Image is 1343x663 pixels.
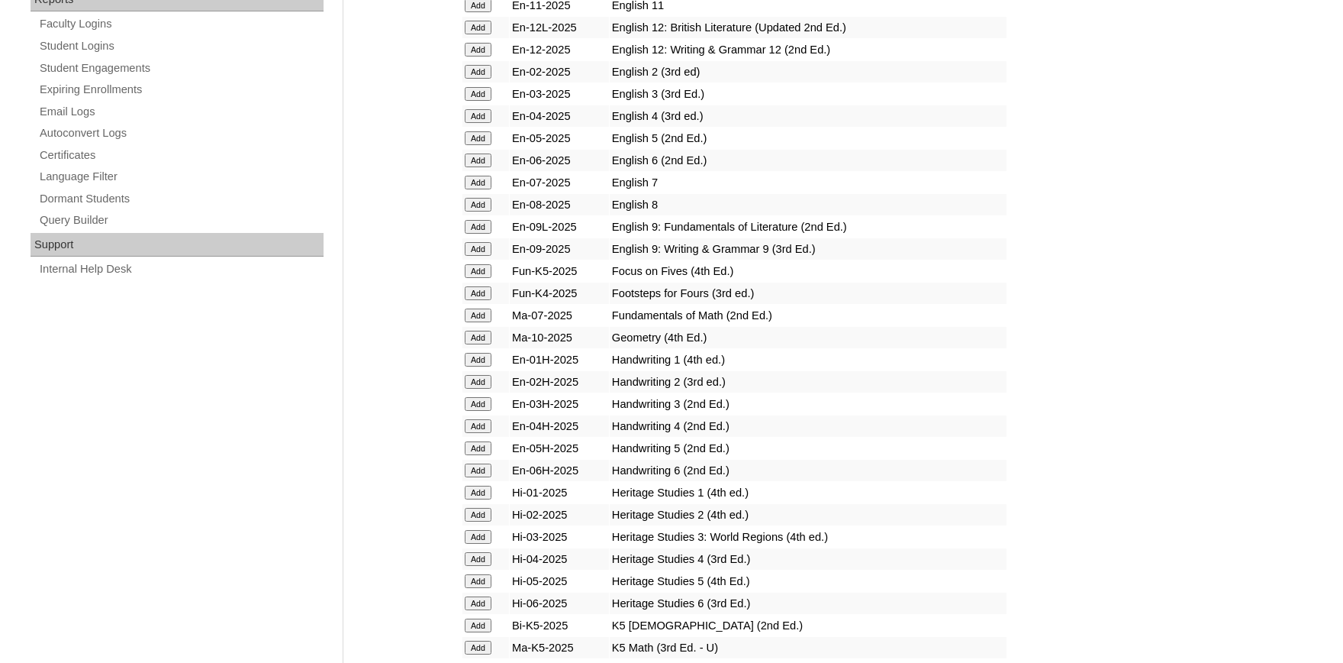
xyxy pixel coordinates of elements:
[610,571,1006,592] td: Heritage Studies 5 (4th Ed.)
[465,331,491,344] input: Add
[610,460,1006,481] td: Handwriting 6 (2nd Ed.)
[465,530,491,544] input: Add
[510,416,609,437] td: En-04H-2025
[465,641,491,655] input: Add
[610,526,1006,548] td: Heritage Studies 3: World Regions (4th ed.)
[465,43,491,57] input: Add
[510,637,609,658] td: Ma-K5-2025
[610,438,1006,459] td: Handwriting 5 (2nd Ed.)
[510,260,609,282] td: Fun-K5-2025
[465,286,491,300] input: Add
[610,172,1006,193] td: English 7
[610,83,1006,105] td: English 3 (3rd Ed.)
[465,574,491,588] input: Add
[510,150,609,171] td: En-06-2025
[465,397,491,411] input: Add
[510,349,609,370] td: En-01H-2025
[465,198,491,212] input: Add
[38,189,324,209] a: Dormant Students
[610,194,1006,215] td: English 8
[510,105,609,127] td: En-04-2025
[465,419,491,433] input: Add
[610,216,1006,238] td: English 9: Fundamentals of Literature (2nd Ed.)
[510,39,609,60] td: En-12-2025
[610,637,1006,658] td: K5 Math (3rd Ed. - U)
[465,242,491,256] input: Add
[465,508,491,522] input: Add
[610,39,1006,60] td: English 12: Writing & Grammar 12 (2nd Ed.)
[510,216,609,238] td: En-09L-2025
[510,61,609,82] td: En-02-2025
[510,305,609,326] td: Ma-07-2025
[510,438,609,459] td: En-05H-2025
[510,17,609,38] td: En-12L-2025
[610,371,1006,393] td: Handwriting 2 (3rd ed.)
[610,327,1006,348] td: Geometry (4th Ed.)
[510,504,609,526] td: Hi-02-2025
[510,615,609,636] td: Bi-K5-2025
[610,128,1006,149] td: English 5 (2nd Ed.)
[510,128,609,149] td: En-05-2025
[610,238,1006,260] td: English 9: Writing & Grammar 9 (3rd Ed.)
[610,482,1006,503] td: Heritage Studies 1 (4th ed.)
[465,353,491,367] input: Add
[31,233,324,257] div: Support
[38,260,324,279] a: Internal Help Desk
[38,124,324,143] a: Autoconvert Logs
[465,87,491,101] input: Add
[465,21,491,34] input: Add
[465,154,491,167] input: Add
[510,482,609,503] td: Hi-01-2025
[510,194,609,215] td: En-08-2025
[610,416,1006,437] td: Handwriting 4 (2nd Ed.)
[510,238,609,260] td: En-09-2025
[465,131,491,145] input: Add
[610,393,1006,415] td: Handwriting 3 (2nd Ed.)
[610,283,1006,304] td: Footsteps for Fours (3rd ed.)
[38,146,324,165] a: Certificates
[610,105,1006,127] td: English 4 (3rd ed.)
[610,305,1006,326] td: Fundamentals of Math (2nd Ed.)
[38,80,324,99] a: Expiring Enrollments
[510,283,609,304] td: Fun-K4-2025
[465,309,491,322] input: Add
[610,504,1006,526] td: Heritage Studies 2 (4th ed.)
[465,552,491,566] input: Add
[38,167,324,186] a: Language Filter
[610,615,1006,636] td: K5 [DEMOGRAPHIC_DATA] (2nd Ed.)
[465,486,491,500] input: Add
[465,464,491,477] input: Add
[38,15,324,34] a: Faculty Logins
[610,61,1006,82] td: English 2 (3rd ed)
[610,349,1006,370] td: Handwriting 1 (4th ed.)
[465,109,491,123] input: Add
[510,593,609,614] td: Hi-06-2025
[510,526,609,548] td: Hi-03-2025
[465,65,491,79] input: Add
[510,460,609,481] td: En-06H-2025
[38,37,324,56] a: Student Logins
[610,260,1006,282] td: Focus on Fives (4th Ed.)
[610,17,1006,38] td: English 12: British Literature (Updated 2nd Ed.)
[510,172,609,193] td: En-07-2025
[38,211,324,230] a: Query Builder
[465,375,491,389] input: Add
[465,619,491,632] input: Add
[510,371,609,393] td: En-02H-2025
[510,327,609,348] td: Ma-10-2025
[610,150,1006,171] td: English 6 (2nd Ed.)
[510,393,609,415] td: En-03H-2025
[465,441,491,455] input: Add
[38,102,324,121] a: Email Logs
[465,176,491,189] input: Add
[610,593,1006,614] td: Heritage Studies 6 (3rd Ed.)
[465,597,491,610] input: Add
[38,59,324,78] a: Student Engagements
[510,548,609,570] td: Hi-04-2025
[465,220,491,234] input: Add
[610,548,1006,570] td: Heritage Studies 4 (3rd Ed.)
[510,571,609,592] td: Hi-05-2025
[465,264,491,278] input: Add
[510,83,609,105] td: En-03-2025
